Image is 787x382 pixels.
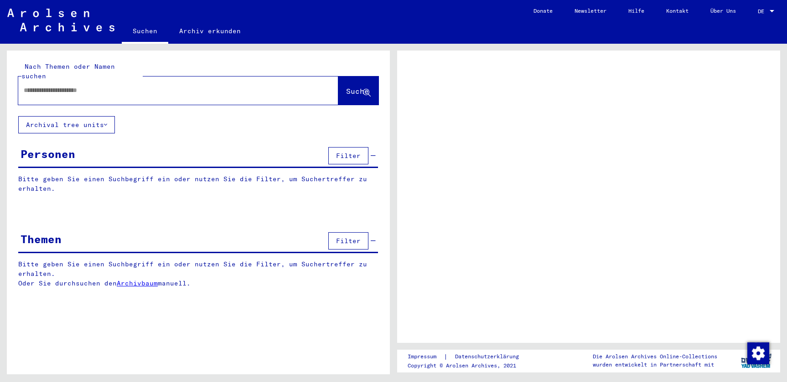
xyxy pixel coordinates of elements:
[448,352,530,362] a: Datenschutzerklärung
[336,237,361,245] span: Filter
[747,342,769,364] img: Zustimmung ändern
[338,76,378,105] button: Suche
[18,260,378,288] p: Bitte geben Sie einen Suchbegriff ein oder nutzen Sie die Filter, um Suchertreffer zu erhalten. O...
[408,362,530,370] p: Copyright © Arolsen Archives, 2021
[21,146,75,162] div: Personen
[758,8,768,15] span: DE
[168,20,252,42] a: Archiv erkunden
[18,116,115,133] button: Archival tree units
[408,352,444,362] a: Impressum
[593,361,717,369] p: wurden entwickelt in Partnerschaft mit
[7,9,114,31] img: Arolsen_neg.svg
[328,147,368,164] button: Filter
[21,62,115,80] mat-label: Nach Themen oder Namen suchen
[18,174,378,194] p: Bitte geben Sie einen Suchbegriff ein oder nutzen Sie die Filter, um Suchertreffer zu erhalten.
[593,352,717,361] p: Die Arolsen Archives Online-Collections
[739,349,773,372] img: yv_logo.png
[346,87,369,96] span: Suche
[122,20,168,44] a: Suchen
[117,279,158,287] a: Archivbaum
[328,232,368,250] button: Filter
[408,352,530,362] div: |
[21,231,62,247] div: Themen
[336,152,361,160] span: Filter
